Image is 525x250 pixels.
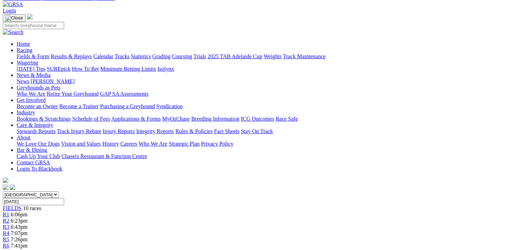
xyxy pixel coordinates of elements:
a: R6 [3,243,9,249]
div: News & Media [17,78,522,85]
a: Bar & Dining [17,147,47,153]
a: R3 [3,224,9,230]
a: News [17,78,29,84]
input: Select date [3,198,64,205]
a: Who We Are [17,91,45,97]
a: Integrity Reports [136,128,174,134]
a: Vision and Values [61,141,101,147]
a: Strategic Plan [169,141,200,147]
a: Greyhounds as Pets [17,85,60,90]
a: Race Safe [275,116,298,122]
a: [DATE] Tips [17,66,45,72]
a: How To Bet [72,66,99,72]
a: Get Involved [17,97,46,103]
a: Weights [264,53,282,59]
a: Statistics [131,53,151,59]
div: Industry [17,116,522,122]
a: Applications & Forms [111,116,161,122]
span: 7:41pm [11,243,28,249]
a: Careers [120,141,137,147]
a: Isolynx [157,66,174,72]
a: Wagering [17,60,38,66]
a: SUREpick [47,66,70,72]
a: Results & Replays [51,53,92,59]
a: Racing [17,47,32,53]
a: FIELDS [3,205,21,211]
a: Login To Blackbook [17,166,62,172]
span: 6:23pm [11,218,28,224]
a: [PERSON_NAME] [30,78,75,84]
a: Minimum Betting Limits [100,66,156,72]
a: Purchasing a Greyhound [100,103,155,109]
a: Privacy Policy [201,141,234,147]
span: 6:43pm [11,224,28,230]
a: ICG Outcomes [241,116,274,122]
img: logo-grsa-white.png [27,14,33,19]
a: R1 [3,212,9,217]
a: R4 [3,230,9,236]
a: Contact GRSA [17,160,50,165]
a: Become a Trainer [59,103,99,109]
span: 10 races [23,205,41,211]
div: Bar & Dining [17,153,522,160]
a: History [102,141,119,147]
a: Syndication [156,103,183,109]
a: Rules & Policies [175,128,213,134]
div: Wagering [17,66,522,72]
div: About [17,141,522,147]
a: We Love Our Dogs [17,141,60,147]
input: Search [3,22,64,29]
a: Industry [17,110,35,115]
a: R5 [3,236,9,242]
a: Track Maintenance [283,53,326,59]
a: Login [3,8,16,14]
a: Track Injury Rebate [57,128,101,134]
a: Who We Are [139,141,167,147]
img: logo-grsa-white.png [3,178,8,183]
a: Calendar [93,53,113,59]
a: Trials [193,53,206,59]
a: Bookings & Scratchings [17,116,71,122]
a: Schedule of Fees [72,116,110,122]
span: 7:07pm [11,230,28,236]
a: Stewards Reports [17,128,55,134]
a: GAP SA Assessments [100,91,149,97]
a: Coursing [172,53,192,59]
a: Chasers Restaurant & Function Centre [61,153,147,159]
span: 7:26pm [11,236,28,242]
a: Fact Sheets [214,128,239,134]
a: Stay On Track [241,128,273,134]
img: twitter.svg [10,184,15,190]
div: Care & Integrity [17,128,522,135]
div: Greyhounds as Pets [17,91,522,97]
a: Home [17,41,30,47]
a: Care & Integrity [17,122,53,128]
a: Injury Reports [103,128,135,134]
a: Cash Up Your Club [17,153,60,159]
a: MyOzChase [162,116,190,122]
div: Racing [17,53,522,60]
a: R2 [3,218,9,224]
a: Fields & Form [17,53,49,59]
a: 2025 TAB Adelaide Cup [208,53,262,59]
a: Retire Your Greyhound [47,91,99,97]
a: Become an Owner [17,103,58,109]
img: Close [6,15,23,21]
img: Search [3,29,24,35]
a: Breeding Information [191,116,239,122]
a: Tracks [115,53,130,59]
img: GRSA [3,1,23,8]
div: Get Involved [17,103,522,110]
img: facebook.svg [3,184,8,190]
a: News & Media [17,72,51,78]
a: Grading [152,53,170,59]
a: About [17,135,30,140]
button: Toggle navigation [3,14,26,22]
